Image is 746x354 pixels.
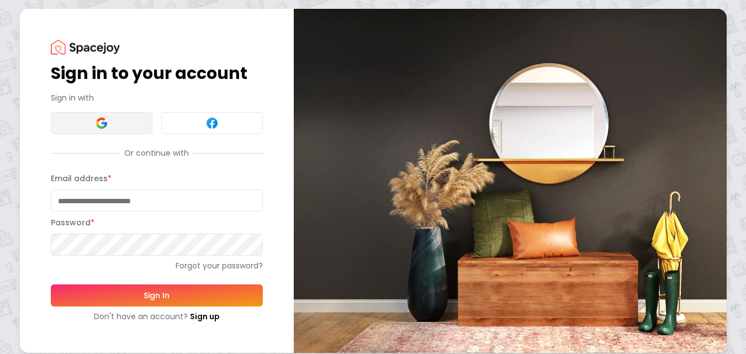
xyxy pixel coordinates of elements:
[51,92,263,103] p: Sign in with
[51,173,112,184] label: Email address
[294,9,727,353] img: banner
[190,311,220,322] a: Sign up
[51,260,263,271] a: Forgot your password?
[51,311,263,322] div: Don't have an account?
[51,40,120,55] img: Spacejoy Logo
[51,284,263,307] button: Sign In
[120,147,193,158] span: Or continue with
[95,117,108,130] img: Google signin
[205,117,219,130] img: Facebook signin
[51,64,263,83] h1: Sign in to your account
[51,217,94,228] label: Password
